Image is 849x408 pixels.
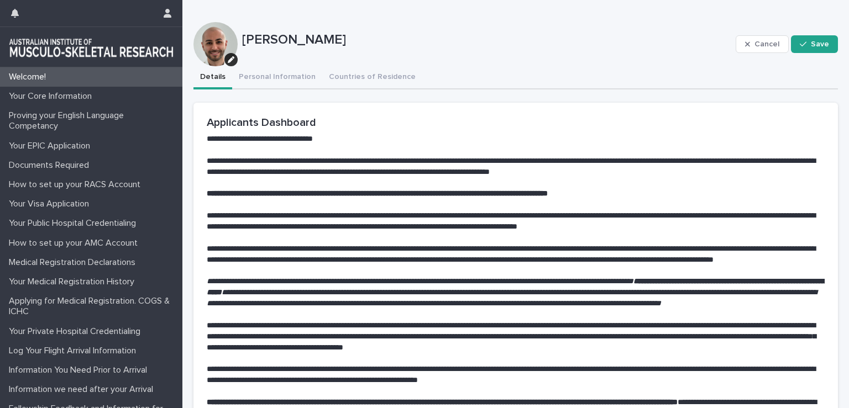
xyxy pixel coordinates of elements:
p: Your Private Hospital Credentialing [4,326,149,337]
p: How to set up your AMC Account [4,238,146,248]
p: How to set up your RACS Account [4,179,149,190]
button: Personal Information [232,66,322,89]
p: Applying for Medical Registration. COGS & ICHC [4,296,182,317]
button: Countries of Residence [322,66,422,89]
span: Save [811,40,829,48]
p: Information You Need Prior to Arrival [4,365,156,375]
button: Cancel [736,35,789,53]
p: [PERSON_NAME] [242,32,731,48]
p: Log Your Flight Arrival Information [4,346,145,356]
img: 1xcjEmqDTcmQhduivVBy [9,36,174,58]
p: Documents Required [4,160,98,171]
p: Information we need after your Arrival [4,384,162,395]
button: Save [791,35,838,53]
button: Details [193,66,232,89]
span: Cancel [754,40,779,48]
p: Your Medical Registration History [4,277,143,287]
p: Proving your English Language Competancy [4,110,182,131]
p: Your Visa Application [4,199,98,209]
p: Medical Registration Declarations [4,257,144,268]
p: Welcome! [4,72,55,82]
h2: Applicants Dashboard [207,116,825,129]
p: Your Public Hospital Credentialing [4,218,145,229]
p: Your Core Information [4,91,101,102]
p: Your EPIC Application [4,141,99,151]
